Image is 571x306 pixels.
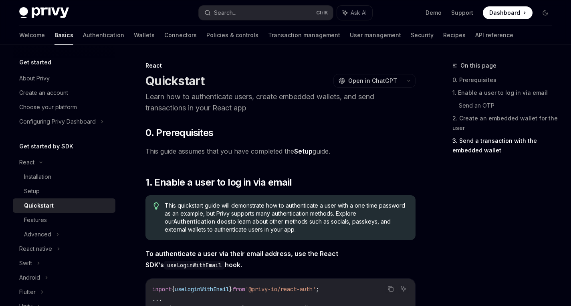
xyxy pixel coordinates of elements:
a: Quickstart [13,198,115,213]
a: Connectors [164,26,197,45]
code: useLoginWithEmail [164,261,225,270]
a: Choose your platform [13,100,115,114]
span: Ctrl K [316,10,328,16]
div: Configuring Privy Dashboard [19,117,96,126]
img: dark logo [19,7,69,18]
span: This guide assumes that you have completed the guide. [145,146,416,157]
button: Copy the contents from the code block [385,284,396,294]
div: Quickstart [24,201,54,210]
span: Dashboard [489,9,520,17]
span: ... [152,295,162,302]
strong: To authenticate a user via their email address, use the React SDK’s hook. [145,250,338,269]
div: Android [19,273,40,282]
a: Features [13,213,115,227]
a: Installation [13,170,115,184]
div: Installation [24,172,51,182]
div: React [145,62,416,70]
span: 0. Prerequisites [145,126,213,139]
div: React native [19,244,52,254]
div: Swift [19,258,32,268]
a: Support [451,9,473,17]
div: Flutter [19,287,36,297]
span: Open in ChatGPT [348,77,397,85]
a: 2. Create an embedded wallet for the user [452,112,558,134]
button: Toggle dark mode [539,6,552,19]
a: Create an account [13,86,115,100]
a: 1. Enable a user to log in via email [452,86,558,99]
a: Authentication docs [174,218,231,225]
a: Wallets [134,26,155,45]
a: Setup [294,147,313,156]
span: 1. Enable a user to log in via email [145,176,292,189]
div: Choose your platform [19,102,77,112]
div: React [19,158,34,167]
a: Policies & controls [206,26,258,45]
a: Welcome [19,26,45,45]
span: ; [316,286,319,293]
span: { [172,286,175,293]
a: Security [411,26,434,45]
span: from [232,286,245,293]
a: About Privy [13,71,115,86]
button: Ask AI [337,6,372,20]
a: Recipes [443,26,466,45]
a: 0. Prerequisites [452,74,558,86]
span: This quickstart guide will demonstrate how to authenticate a user with a one time password as an ... [165,202,408,234]
a: Send an OTP [459,99,558,112]
span: '@privy-io/react-auth' [245,286,316,293]
a: Basics [54,26,73,45]
h5: Get started [19,58,51,67]
div: Setup [24,186,40,196]
h5: Get started by SDK [19,142,73,151]
div: Search... [214,8,236,18]
a: Demo [426,9,442,17]
span: } [229,286,232,293]
div: Create an account [19,88,68,98]
button: Ask AI [398,284,409,294]
svg: Tip [153,202,159,210]
span: Ask AI [351,9,367,17]
span: import [152,286,172,293]
button: Search...CtrlK [199,6,333,20]
button: Open in ChatGPT [333,74,402,88]
h1: Quickstart [145,74,205,88]
div: Advanced [24,230,51,239]
p: Learn how to authenticate users, create embedded wallets, and send transactions in your React app [145,91,416,114]
div: About Privy [19,74,50,83]
a: Setup [13,184,115,198]
a: 3. Send a transaction with the embedded wallet [452,134,558,157]
a: Transaction management [268,26,340,45]
a: Authentication [83,26,124,45]
span: On this page [460,61,496,70]
a: API reference [475,26,513,45]
a: Dashboard [483,6,533,19]
a: User management [350,26,401,45]
div: Features [24,215,47,225]
span: useLoginWithEmail [175,286,229,293]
